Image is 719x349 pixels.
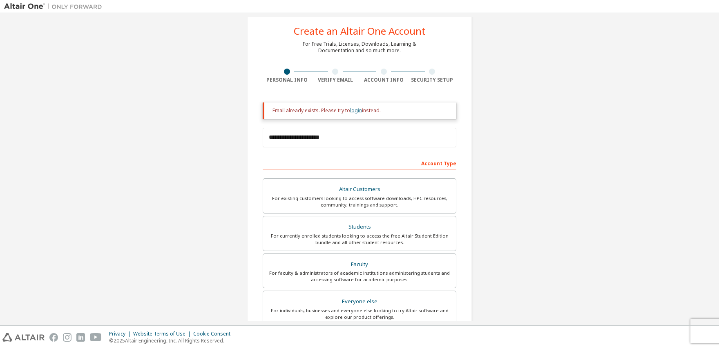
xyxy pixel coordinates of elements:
[303,41,416,54] div: For Free Trials, Licenses, Downloads, Learning & Documentation and so much more.
[272,107,450,114] div: Email already exists. Please try to instead.
[268,195,451,208] div: For existing customers looking to access software downloads, HPC resources, community, trainings ...
[76,333,85,342] img: linkedin.svg
[408,77,457,83] div: Security Setup
[49,333,58,342] img: facebook.svg
[359,77,408,83] div: Account Info
[90,333,102,342] img: youtube.svg
[350,107,362,114] a: login
[268,233,451,246] div: For currently enrolled students looking to access the free Altair Student Edition bundle and all ...
[263,77,311,83] div: Personal Info
[133,331,193,337] div: Website Terms of Use
[268,259,451,270] div: Faculty
[4,2,106,11] img: Altair One
[268,296,451,307] div: Everyone else
[268,221,451,233] div: Students
[63,333,71,342] img: instagram.svg
[311,77,360,83] div: Verify Email
[263,156,456,169] div: Account Type
[294,26,426,36] div: Create an Altair One Account
[268,307,451,320] div: For individuals, businesses and everyone else looking to try Altair software and explore our prod...
[109,337,235,344] p: © 2025 Altair Engineering, Inc. All Rights Reserved.
[268,270,451,283] div: For faculty & administrators of academic institutions administering students and accessing softwa...
[109,331,133,337] div: Privacy
[268,184,451,195] div: Altair Customers
[2,333,45,342] img: altair_logo.svg
[193,331,235,337] div: Cookie Consent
